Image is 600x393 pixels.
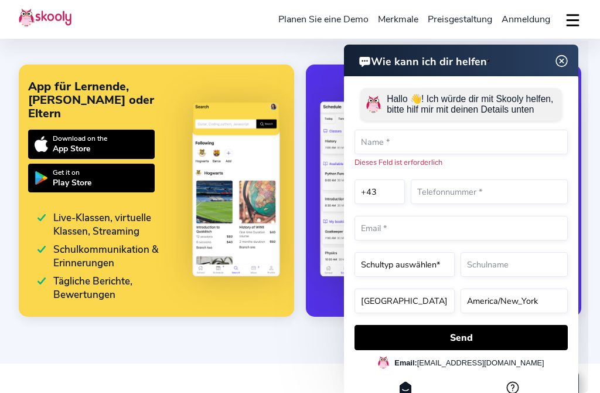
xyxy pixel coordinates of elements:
[53,143,107,154] div: App Store
[53,134,107,143] div: Download on the
[502,13,550,26] span: Anmeldung
[428,13,492,26] span: Preisgestaltung
[373,10,423,29] a: Merkmale
[37,243,169,270] div: Schulkommunikation & Erinnerungen
[28,80,169,120] div: App für Lernende, [PERSON_NAME] oder Eltern
[37,275,169,301] div: Tägliche Berichte, Bewertungen
[564,7,581,34] button: dropdown menu
[19,8,71,27] img: Skooly
[274,10,373,29] a: Planen Sie eine Demo
[423,10,497,29] a: Preisgestaltung
[28,164,155,193] a: Get it onPlay Store
[53,168,91,177] div: Get it on
[28,130,155,159] a: Download on theApp Store
[497,10,555,29] a: Anmeldung
[53,177,91,188] div: Play Store
[37,211,169,238] div: Live-Klassen, virtuelle Klassen, Streaming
